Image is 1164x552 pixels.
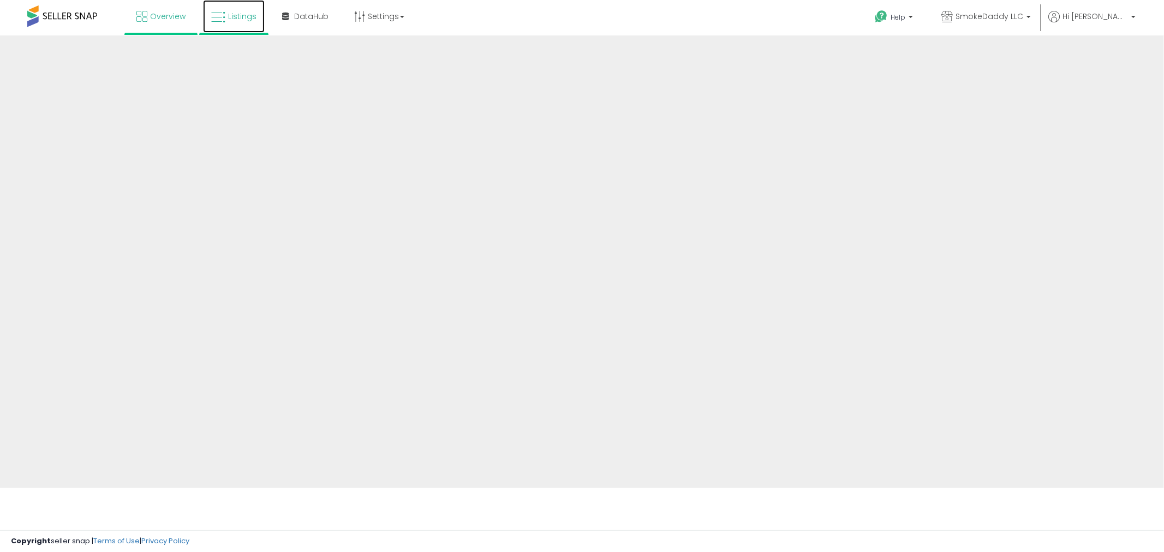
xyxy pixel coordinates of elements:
span: Hi [PERSON_NAME] [1062,11,1128,22]
span: Listings [228,11,256,22]
span: SmokeDaddy LLC [956,11,1023,22]
span: Overview [150,11,186,22]
a: Hi [PERSON_NAME] [1048,11,1136,35]
i: Get Help [874,10,888,23]
a: Help [866,2,924,35]
span: Help [891,13,905,22]
span: DataHub [294,11,329,22]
